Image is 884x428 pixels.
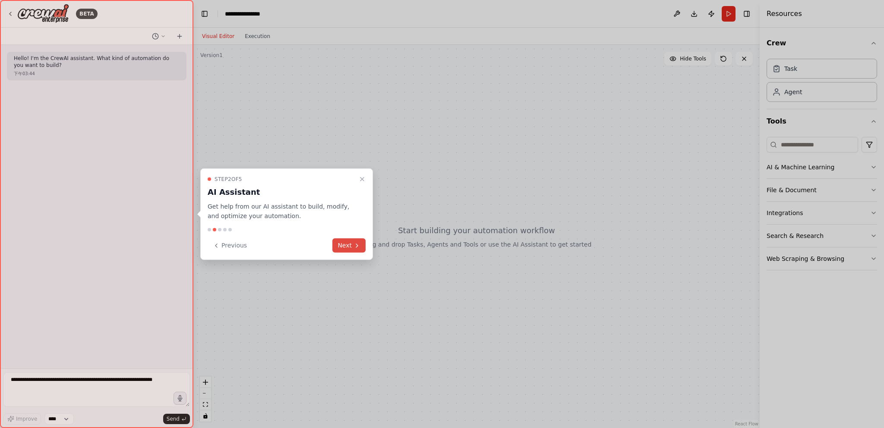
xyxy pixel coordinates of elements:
button: Hide left sidebar [199,8,211,20]
button: Close walkthrough [357,174,367,184]
button: Previous [208,238,252,253]
button: Next [332,238,366,253]
h3: AI Assistant [208,186,355,198]
p: Get help from our AI assistant to build, modify, and optimize your automation. [208,201,355,221]
span: Step 2 of 5 [215,175,242,182]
